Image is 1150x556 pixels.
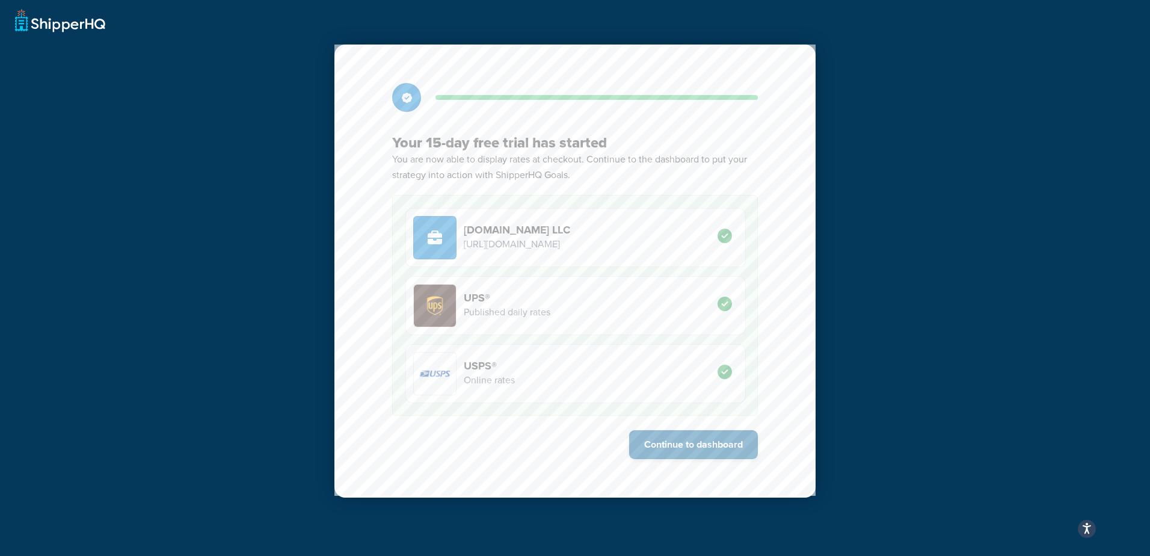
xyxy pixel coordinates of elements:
[392,152,758,183] p: You are now able to display rates at checkout. Continue to the dashboard to put your strategy int...
[464,291,550,304] h4: UPS®
[464,359,515,372] h4: USPS®
[464,236,570,252] p: [URL][DOMAIN_NAME]
[464,304,550,320] p: Published daily rates
[392,134,758,152] h3: Your 15-day free trial has started
[464,223,570,236] h4: [DOMAIN_NAME] LLC
[629,430,758,459] button: Continue to dashboard
[464,372,515,388] p: Online rates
